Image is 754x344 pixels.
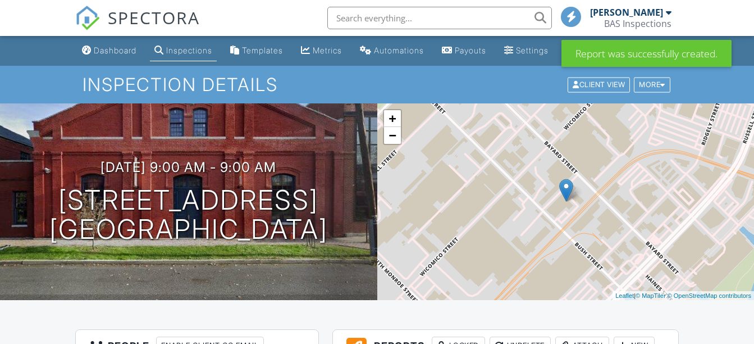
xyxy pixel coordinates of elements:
img: The Best Home Inspection Software - Spectora [75,6,100,30]
div: Client View [568,77,630,92]
div: Report was successfully created. [561,40,732,67]
a: Metrics [296,40,346,61]
a: Client View [566,80,633,88]
a: Zoom in [384,110,401,127]
a: Settings [500,40,553,61]
a: Payouts [437,40,491,61]
div: [PERSON_NAME] [590,7,663,18]
a: Leaflet [615,292,634,299]
a: Zoom out [384,127,401,144]
a: © OpenStreetMap contributors [668,292,751,299]
a: Automations (Basic) [355,40,428,61]
div: Payouts [455,46,486,55]
h1: [STREET_ADDRESS] [GEOGRAPHIC_DATA] [49,185,328,245]
div: Settings [516,46,549,55]
a: SPECTORA [75,15,200,39]
span: SPECTORA [108,6,200,29]
div: | [613,291,754,301]
h1: Inspection Details [83,75,671,94]
h3: [DATE] 9:00 am - 9:00 am [100,160,276,175]
div: More [634,77,670,92]
div: Dashboard [94,46,136,55]
div: Templates [242,46,283,55]
div: Metrics [313,46,342,55]
a: © MapTiler [636,292,666,299]
div: Automations [374,46,424,55]
a: Templates [226,40,287,61]
div: BAS Inspections [604,18,671,29]
a: Inspections [150,40,217,61]
input: Search everything... [327,7,552,29]
div: Inspections [166,46,212,55]
a: Dashboard [77,40,141,61]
